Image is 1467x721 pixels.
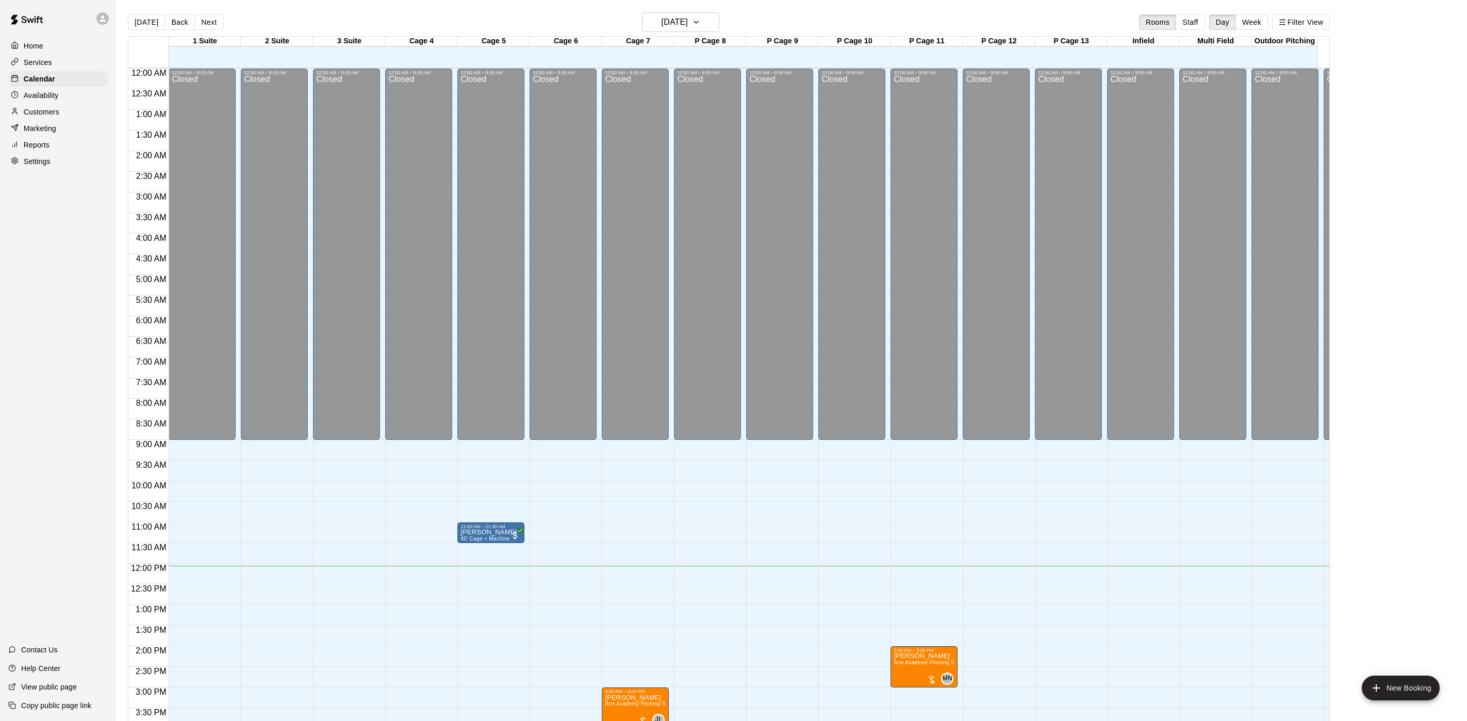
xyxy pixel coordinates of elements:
[1107,37,1179,46] div: Infield
[1179,69,1246,440] div: 12:00 AM – 9:00 AM: Closed
[8,88,108,103] a: Availability
[134,275,169,284] span: 5:00 AM
[945,673,953,685] span: Max Nielsen
[241,37,313,46] div: 2 Suite
[134,461,169,469] span: 9:30 AM
[129,69,169,77] span: 12:00 AM
[894,70,954,75] div: 12:00 AM – 9:00 AM
[966,75,1027,444] div: Closed
[169,37,241,46] div: 1 Suite
[244,75,305,444] div: Closed
[134,378,169,387] span: 7:30 AM
[943,674,952,684] span: MN
[1327,75,1388,444] div: Closed
[605,75,666,444] div: Closed
[677,70,738,75] div: 12:00 AM – 9:00 AM
[134,357,169,366] span: 7:00 AM
[128,14,165,30] button: [DATE]
[894,648,954,653] div: 2:00 PM – 3:00 PM
[8,55,108,70] a: Services
[129,89,169,98] span: 12:30 AM
[662,15,688,29] h6: [DATE]
[244,70,305,75] div: 12:00 AM – 9:00 AM
[8,137,108,153] div: Reports
[894,75,954,444] div: Closed
[746,69,813,440] div: 12:00 AM – 9:00 AM: Closed
[388,75,449,444] div: Closed
[316,70,377,75] div: 12:00 AM – 9:00 AM
[169,69,236,440] div: 12:00 AM – 9:00 AM: Closed
[602,37,674,46] div: Cage 7
[24,41,43,51] p: Home
[24,57,52,68] p: Services
[457,37,530,46] div: Cage 5
[21,682,77,692] p: View public page
[746,37,818,46] div: P Cage 9
[1255,70,1315,75] div: 12:00 AM – 9:00 AM
[1209,14,1236,30] button: Day
[966,70,1027,75] div: 12:00 AM – 9:00 AM
[642,12,719,32] button: [DATE]
[460,536,509,542] span: 40’ Cage + Machine
[8,38,108,54] a: Home
[134,213,169,222] span: 3:30 AM
[1179,37,1251,46] div: Multi Field
[134,110,169,119] span: 1:00 AM
[128,584,169,593] span: 12:30 PM
[602,69,669,440] div: 12:00 AM – 9:00 AM: Closed
[1035,69,1102,440] div: 12:00 AM – 9:00 AM: Closed
[133,605,169,614] span: 1:00 PM
[677,75,738,444] div: Closed
[891,37,963,46] div: P Cage 11
[605,701,724,707] span: Arm Academy Pitching Session 1 Hour - Pitching
[533,70,594,75] div: 12:00 AM – 9:00 AM
[749,75,810,444] div: Closed
[129,481,169,490] span: 10:00 AM
[1182,70,1243,75] div: 12:00 AM – 9:00 AM
[1327,70,1388,75] div: 12:00 AM – 9:00 AM
[134,337,169,346] span: 6:30 AM
[133,626,169,634] span: 1:30 PM
[460,75,521,444] div: Closed
[894,660,1013,665] span: Arm Academy Pitching Session 1 Hour - Pitching
[129,502,169,511] span: 10:30 AM
[8,121,108,136] a: Marketing
[24,90,59,101] p: Availability
[134,130,169,139] span: 1:30 AM
[1324,69,1391,440] div: 12:00 AM – 9:00 AM: Closed
[24,140,50,150] p: Reports
[133,667,169,676] span: 2:30 PM
[8,71,108,87] a: Calendar
[24,107,59,117] p: Customers
[818,37,891,46] div: P Cage 10
[8,104,108,120] a: Customers
[241,69,308,440] div: 12:00 AM – 9:00 AM: Closed
[172,70,233,75] div: 12:00 AM – 9:00 AM
[457,69,524,440] div: 12:00 AM – 9:00 AM: Closed
[133,646,169,655] span: 2:00 PM
[821,75,882,444] div: Closed
[24,123,56,134] p: Marketing
[749,70,810,75] div: 12:00 AM – 9:00 AM
[1110,75,1171,444] div: Closed
[313,69,380,440] div: 12:00 AM – 9:00 AM: Closed
[134,316,169,325] span: 6:00 AM
[605,70,666,75] div: 12:00 AM – 9:00 AM
[134,440,169,449] span: 9:00 AM
[385,69,452,440] div: 12:00 AM – 9:00 AM: Closed
[133,708,169,717] span: 3:30 PM
[891,646,958,687] div: 2:00 PM – 3:00 PM: Arm Academy Pitching Session 1 Hour - Pitching
[1251,37,1324,46] div: Outdoor Pitching 1
[134,399,169,407] span: 8:00 AM
[134,192,169,201] span: 3:00 AM
[533,75,594,444] div: Closed
[460,524,521,529] div: 11:00 AM – 11:30 AM
[821,70,882,75] div: 12:00 AM – 9:00 AM
[21,663,60,674] p: Help Center
[1107,69,1174,440] div: 12:00 AM – 9:00 AM: Closed
[1255,75,1315,444] div: Closed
